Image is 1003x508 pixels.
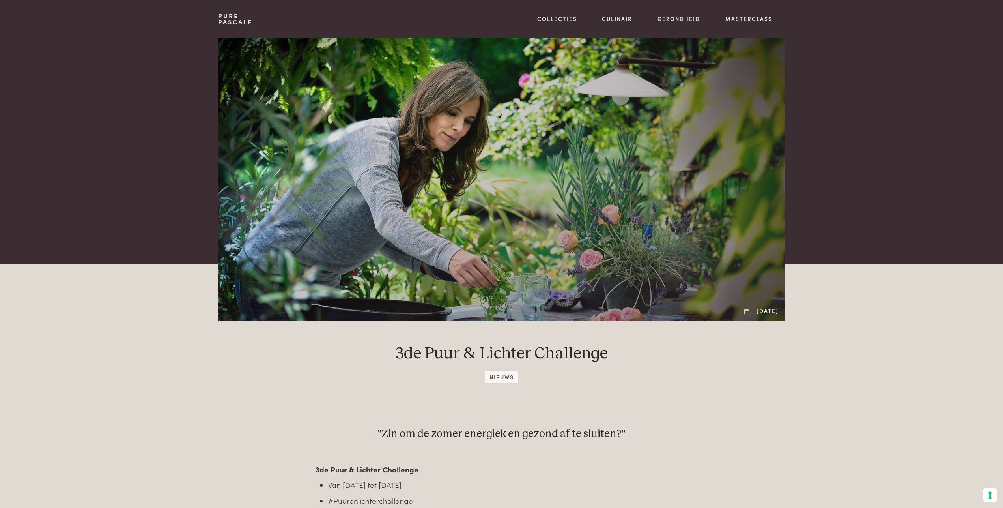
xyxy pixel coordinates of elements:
a: PurePascale [218,13,252,25]
a: Masterclass [725,15,772,23]
strong: 3de Puur & Lichter Challenge [316,464,418,474]
a: Culinair [602,15,632,23]
li: Van [DATE] tot [DATE] [328,479,687,491]
h1: 3de Puur & Lichter Challenge [395,343,607,364]
a: Collecties [537,15,577,23]
button: Uw voorkeuren voor toestemming voor trackingtechnologieën [983,488,997,502]
li: #Puurenlichterchallenge [328,495,687,506]
span: Nieuws [485,371,518,383]
a: Gezondheid [657,15,700,23]
p: "Zin om de zomer energiek en gezond af te sluiten?" [316,425,687,443]
div: [DATE] [744,307,779,315]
